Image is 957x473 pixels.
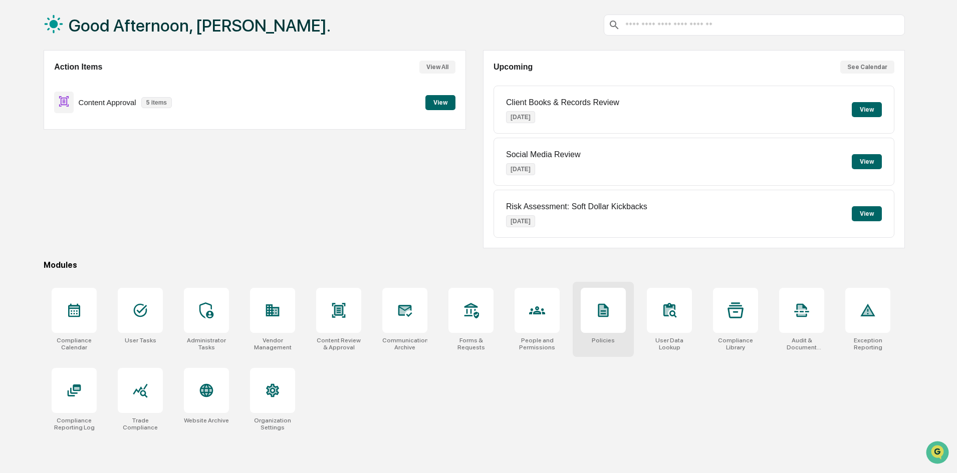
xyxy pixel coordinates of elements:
[425,95,455,110] button: View
[250,337,295,351] div: Vendor Management
[6,141,67,159] a: 🔎Data Lookup
[10,21,182,37] p: How can we help?
[506,111,535,123] p: [DATE]
[506,215,535,227] p: [DATE]
[79,98,136,107] p: Content Approval
[20,126,65,136] span: Preclearance
[506,98,619,107] p: Client Books & Records Review
[69,122,128,140] a: 🗄️Attestations
[515,337,560,351] div: People and Permissions
[382,337,427,351] div: Communications Archive
[83,126,124,136] span: Attestations
[34,77,164,87] div: Start new chat
[316,337,361,351] div: Content Review & Approval
[52,417,97,431] div: Compliance Reporting Log
[592,337,615,344] div: Policies
[425,97,455,107] a: View
[34,87,127,95] div: We're available if you need us!
[840,61,894,74] button: See Calendar
[494,63,533,72] h2: Upcoming
[419,61,455,74] button: View All
[925,440,952,467] iframe: Open customer support
[250,417,295,431] div: Organization Settings
[100,170,121,177] span: Pylon
[20,145,63,155] span: Data Lookup
[44,260,905,270] div: Modules
[852,154,882,169] button: View
[71,169,121,177] a: Powered byPylon
[118,417,163,431] div: Trade Compliance
[184,417,229,424] div: Website Archive
[10,77,28,95] img: 1746055101610-c473b297-6a78-478c-a979-82029cc54cd1
[852,102,882,117] button: View
[506,150,581,159] p: Social Media Review
[73,127,81,135] div: 🗄️
[448,337,494,351] div: Forms & Requests
[125,337,156,344] div: User Tasks
[6,122,69,140] a: 🖐️Preclearance
[184,337,229,351] div: Administrator Tasks
[647,337,692,351] div: User Data Lookup
[141,97,172,108] p: 5 items
[10,127,18,135] div: 🖐️
[52,337,97,351] div: Compliance Calendar
[69,16,331,36] h1: Good Afternoon, [PERSON_NAME].
[54,63,102,72] h2: Action Items
[845,337,890,351] div: Exception Reporting
[713,337,758,351] div: Compliance Library
[779,337,824,351] div: Audit & Document Logs
[506,163,535,175] p: [DATE]
[852,206,882,221] button: View
[10,146,18,154] div: 🔎
[170,80,182,92] button: Start new chat
[506,202,647,211] p: Risk Assessment: Soft Dollar Kickbacks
